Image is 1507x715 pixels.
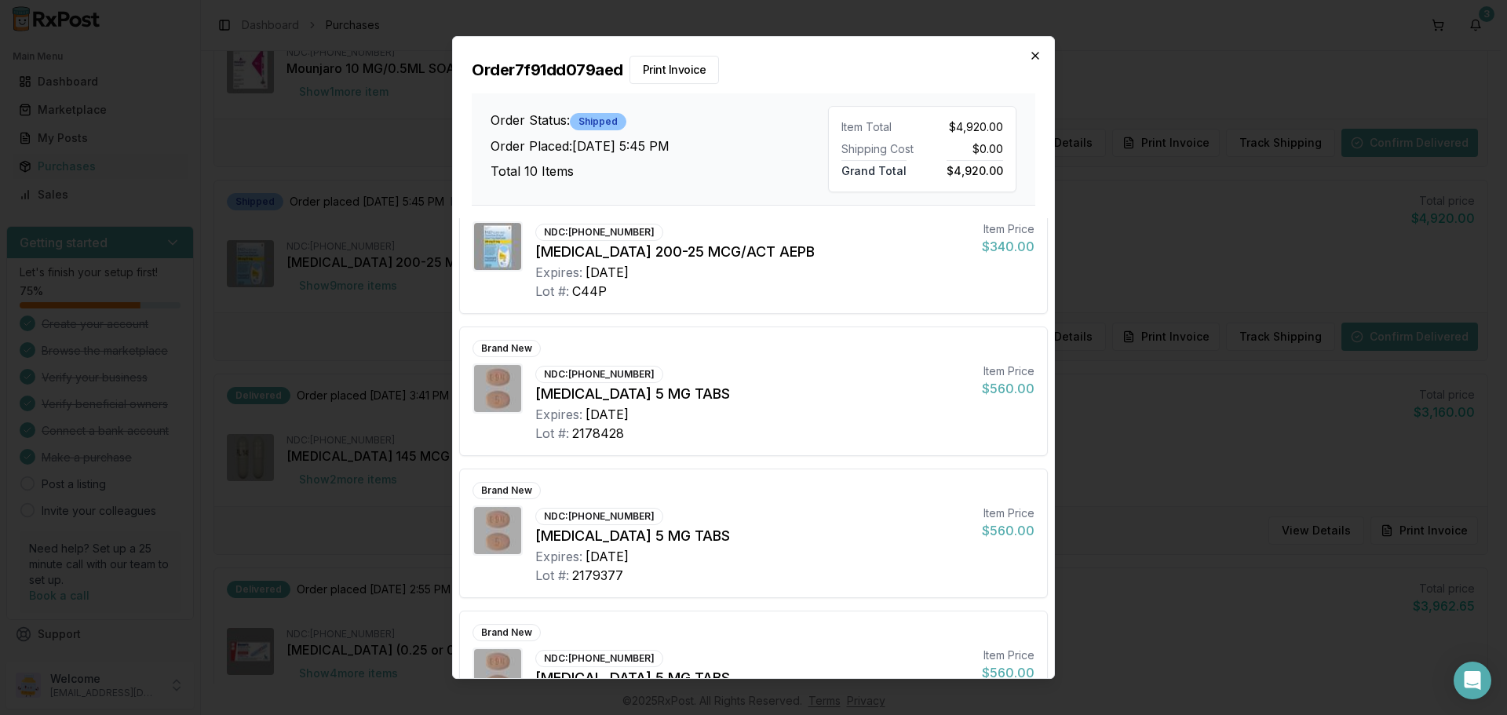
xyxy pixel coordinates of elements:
img: Breo Ellipta 200-25 MCG/ACT AEPB [474,223,521,270]
div: Item Price [982,505,1034,521]
div: C44P [572,282,607,301]
div: NDC: [PHONE_NUMBER] [535,224,663,241]
div: $560.00 [982,521,1034,540]
div: Item Price [982,363,1034,379]
h3: Order Placed: [DATE] 5:45 PM [491,137,828,155]
div: $340.00 [982,237,1034,256]
div: $0.00 [929,141,1003,157]
div: Expires: [535,547,582,566]
div: 2178428 [572,424,624,443]
div: $560.00 [982,663,1034,682]
div: [DATE] [586,405,629,424]
span: $4,920.00 [949,119,1003,135]
div: Lot #: [535,282,569,301]
div: 2179377 [572,566,623,585]
div: [MEDICAL_DATA] 200-25 MCG/ACT AEPB [535,241,969,263]
div: Item Price [982,221,1034,237]
div: Item Price [982,648,1034,663]
div: [MEDICAL_DATA] 5 MG TABS [535,525,969,547]
div: NDC: [PHONE_NUMBER] [535,650,663,667]
div: Expires: [535,263,582,282]
div: Shipped [570,113,626,130]
div: [DATE] [586,547,629,566]
div: $560.00 [982,379,1034,398]
div: Expires: [535,405,582,424]
div: Brand New [473,482,541,499]
h2: Order 7f91dd079aed [472,56,1035,84]
div: Item Total [841,119,916,135]
div: Shipping Cost [841,141,916,157]
button: Print Invoice [629,56,720,84]
div: NDC: [PHONE_NUMBER] [535,366,663,383]
img: Eliquis 5 MG TABS [474,365,521,412]
div: Brand New [473,340,541,357]
h3: Order Status: [491,111,828,130]
span: $4,920.00 [947,160,1003,177]
h3: Total 10 Items [491,162,828,181]
div: Lot #: [535,566,569,585]
div: NDC: [PHONE_NUMBER] [535,508,663,525]
div: [MEDICAL_DATA] 5 MG TABS [535,383,969,405]
div: [DATE] [586,263,629,282]
div: Lot #: [535,424,569,443]
div: [MEDICAL_DATA] 5 MG TABS [535,667,969,689]
span: Grand Total [841,160,907,177]
div: Brand New [473,624,541,641]
img: Eliquis 5 MG TABS [474,507,521,554]
img: Eliquis 5 MG TABS [474,649,521,696]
